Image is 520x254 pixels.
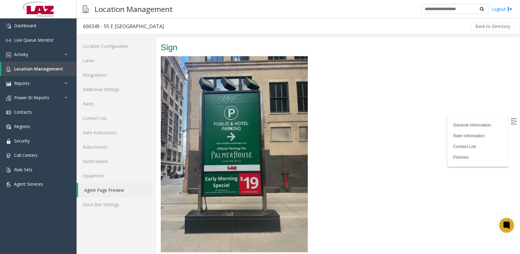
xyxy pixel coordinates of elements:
[77,140,153,154] a: Rules/Issues
[77,53,153,68] a: Lanes
[6,168,11,172] img: 'icon'
[297,96,329,101] a: Rate Information
[6,124,11,129] img: 'icon'
[507,6,512,12] img: logout
[297,117,312,122] a: Pictures
[78,183,153,197] a: Agent Page Preview
[14,23,36,28] span: Dashboard
[6,24,11,28] img: 'icon'
[77,169,153,183] a: Equipment
[492,6,512,12] a: Logout
[14,152,38,158] span: Call Centers
[6,153,11,158] img: 'icon'
[5,19,152,215] img: 22c4a9f3ec1344ad981a0c89b23652cb.jpg
[6,52,11,57] img: 'icon'
[1,62,77,76] a: Location Management
[14,95,49,100] span: Power BI Reports
[6,110,11,115] img: 'icon'
[14,80,30,86] span: Reports
[77,97,153,111] a: Rates
[77,68,153,82] a: Integrations
[77,125,153,140] a: Gate Instructions
[14,109,32,115] span: Contacts
[77,197,153,212] a: Voice Bot Settings
[83,2,89,17] img: pageIcon
[14,167,32,172] span: Rule Sets
[14,123,30,129] span: Regions
[92,2,176,17] h3: Location Management
[6,67,11,72] img: 'icon'
[354,81,360,87] img: Open/Close Sidebar Menu
[297,107,319,112] a: Contact List
[14,66,63,72] span: Location Management
[77,82,153,97] a: Additional Settings
[77,111,153,125] a: Contact List
[83,22,164,30] div: 600349 - 55 E [GEOGRAPHIC_DATA]
[5,6,21,15] span: Sign
[6,182,11,187] img: 'icon'
[14,138,30,144] span: Security
[6,139,11,144] img: 'icon'
[14,51,28,57] span: Activity
[6,81,11,86] img: 'icon'
[77,39,153,53] a: Location Configuration
[14,181,43,187] span: Agent Services
[6,38,11,43] img: 'icon'
[77,154,153,169] a: Notifications
[297,85,335,90] a: General Information
[6,96,11,100] img: 'icon'
[14,37,54,43] span: Live Queue Monitor
[471,22,514,31] button: Back to Directory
